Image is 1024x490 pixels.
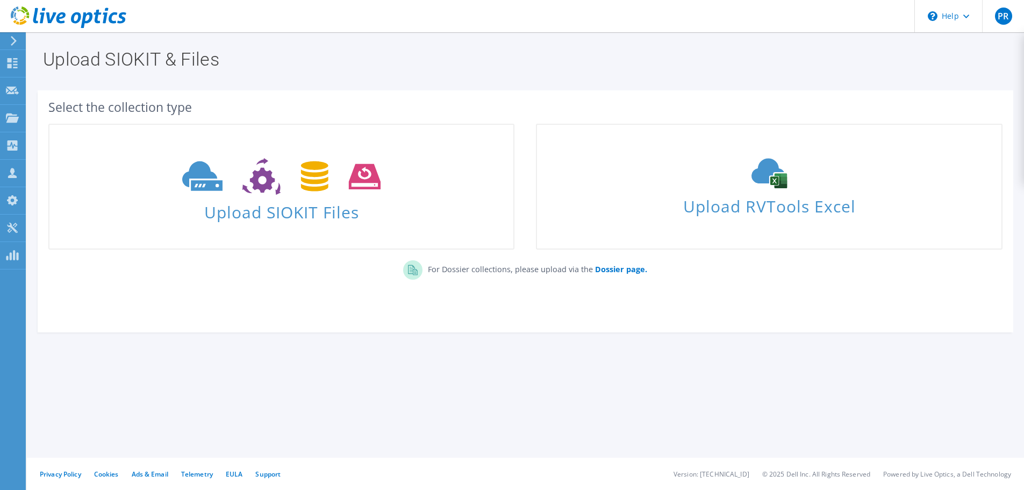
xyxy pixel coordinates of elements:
[40,470,81,479] a: Privacy Policy
[595,264,647,274] b: Dossier page.
[537,192,1001,215] span: Upload RVTools Excel
[48,124,514,250] a: Upload SIOKIT Files
[181,470,213,479] a: Telemetry
[593,264,647,274] a: Dossier page.
[132,470,168,479] a: Ads & Email
[43,50,1002,68] h1: Upload SIOKIT & Files
[674,470,749,479] li: Version: [TECHNICAL_ID]
[226,470,242,479] a: EULA
[536,124,1002,250] a: Upload RVTools Excel
[928,11,937,21] svg: \n
[762,470,870,479] li: © 2025 Dell Inc. All Rights Reserved
[995,8,1012,25] span: PR
[255,470,281,479] a: Support
[48,101,1002,113] div: Select the collection type
[423,260,647,275] p: For Dossier collections, please upload via the
[49,197,513,221] span: Upload SIOKIT Files
[883,470,1011,479] li: Powered by Live Optics, a Dell Technology
[94,470,119,479] a: Cookies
